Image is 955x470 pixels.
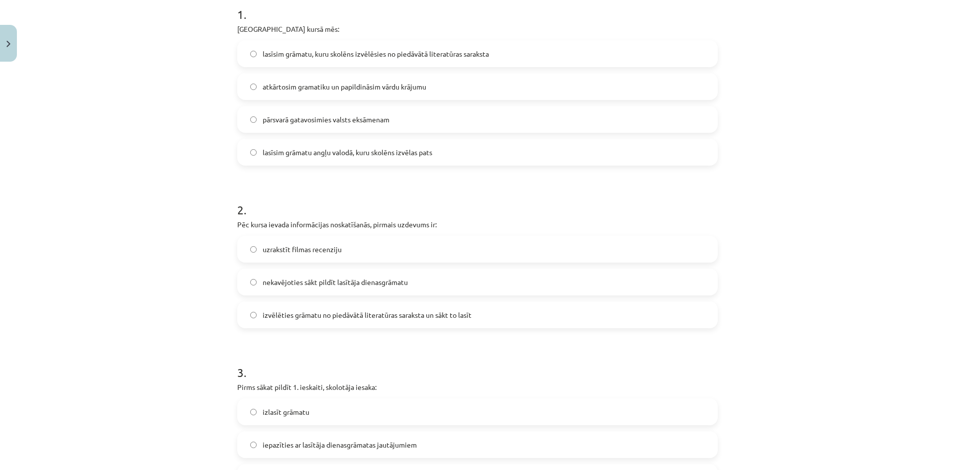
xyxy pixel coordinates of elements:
input: atkārtosim gramatiku un papildināsim vārdu krājumu [250,84,257,90]
input: lasīsim grāmatu, kuru skolēns izvēlēsies no piedāvātā literatūras saraksta [250,51,257,57]
img: icon-close-lesson-0947bae3869378f0d4975bcd49f059093ad1ed9edebbc8119c70593378902aed.svg [6,41,10,47]
span: pārsvarā gatavosimies valsts eksāmenam [263,114,389,125]
p: [GEOGRAPHIC_DATA] kursā mēs: [237,24,718,34]
span: izvēlēties grāmatu no piedāvātā literatūras saraksta un sākt to lasīt [263,310,472,320]
span: lasīsim grāmatu angļu valodā, kuru skolēns izvēlas pats [263,147,432,158]
p: Pēc kursa ievada informācijas noskatīšanās, pirmais uzdevums ir: [237,219,718,230]
input: iepazīties ar lasītāja dienasgrāmatas jautājumiem [250,442,257,448]
span: iepazīties ar lasītāja dienasgrāmatas jautājumiem [263,440,417,450]
input: nekavējoties sākt pildīt lasītāja dienasgrāmatu [250,279,257,285]
input: izvēlēties grāmatu no piedāvātā literatūras saraksta un sākt to lasīt [250,312,257,318]
span: izlasīt grāmatu [263,407,309,417]
h1: 3 . [237,348,718,379]
span: lasīsim grāmatu, kuru skolēns izvēlēsies no piedāvātā literatūras saraksta [263,49,489,59]
h1: 2 . [237,186,718,216]
input: pārsvarā gatavosimies valsts eksāmenam [250,116,257,123]
input: izlasīt grāmatu [250,409,257,415]
p: Pirms sākat pildīt 1. ieskaiti, skolotāja iesaka: [237,382,718,392]
span: uzrakstīt filmas recenziju [263,244,342,255]
input: uzrakstīt filmas recenziju [250,246,257,253]
span: atkārtosim gramatiku un papildināsim vārdu krājumu [263,82,426,92]
input: lasīsim grāmatu angļu valodā, kuru skolēns izvēlas pats [250,149,257,156]
span: nekavējoties sākt pildīt lasītāja dienasgrāmatu [263,277,408,287]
